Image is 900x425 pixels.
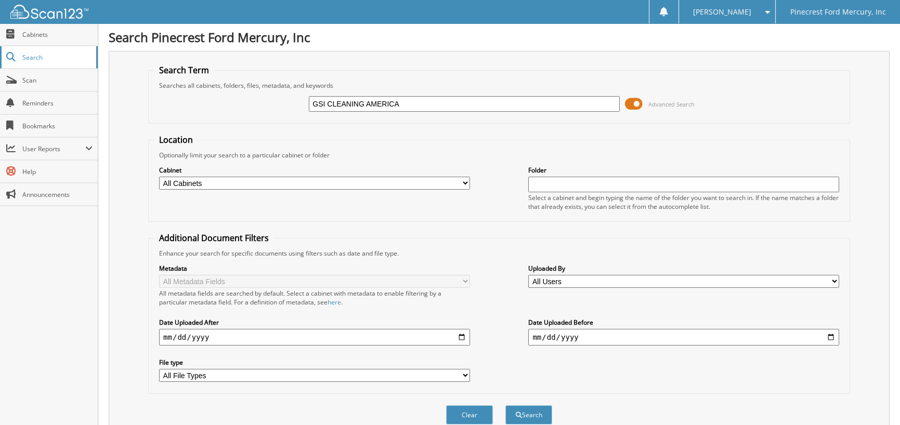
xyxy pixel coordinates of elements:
[22,167,93,176] span: Help
[528,329,839,346] input: end
[648,100,695,108] span: Advanced Search
[693,9,751,15] span: [PERSON_NAME]
[159,358,470,367] label: File type
[159,264,470,273] label: Metadata
[154,151,844,160] div: Optionally limit your search to a particular cabinet or folder
[505,405,552,424] button: Search
[22,53,91,62] span: Search
[154,249,844,258] div: Enhance your search for specific documents using filters such as date and file type.
[528,264,839,273] label: Uploaded By
[159,289,470,307] div: All metadata fields are searched by default. Select a cabinet with metadata to enable filtering b...
[109,29,890,46] h1: Search Pinecrest Ford Mercury, Inc
[22,76,93,85] span: Scan
[154,134,198,145] legend: Location
[22,30,93,39] span: Cabinets
[848,375,900,425] iframe: Chat Widget
[446,405,493,424] button: Clear
[328,298,341,307] a: here
[528,193,839,211] div: Select a cabinet and begin typing the name of the folder you want to search in. If the name match...
[154,64,214,76] legend: Search Term
[22,144,85,153] span: User Reports
[22,122,93,130] span: Bookmarks
[159,166,470,175] label: Cabinet
[159,318,470,327] label: Date Uploaded After
[154,81,844,90] div: Searches all cabinets, folders, files, metadata, and keywords
[10,5,88,19] img: scan123-logo-white.svg
[790,9,886,15] span: Pinecrest Ford Mercury, Inc
[159,329,470,346] input: start
[528,166,839,175] label: Folder
[22,190,93,199] span: Announcements
[154,232,274,244] legend: Additional Document Filters
[22,99,93,108] span: Reminders
[528,318,839,327] label: Date Uploaded Before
